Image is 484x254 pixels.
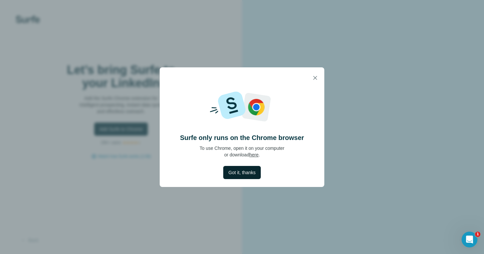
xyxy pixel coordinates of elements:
h4: Surfe only runs on the Chrome browser [180,133,304,142]
span: Got it, thanks [229,169,255,176]
img: Surfe and Google logos [200,88,284,125]
button: Got it, thanks [223,166,261,179]
p: To use Chrome, open it on your computer or download . [200,145,284,158]
span: 1 [475,232,480,237]
iframe: Intercom live chat [462,232,477,247]
a: here [249,152,258,157]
